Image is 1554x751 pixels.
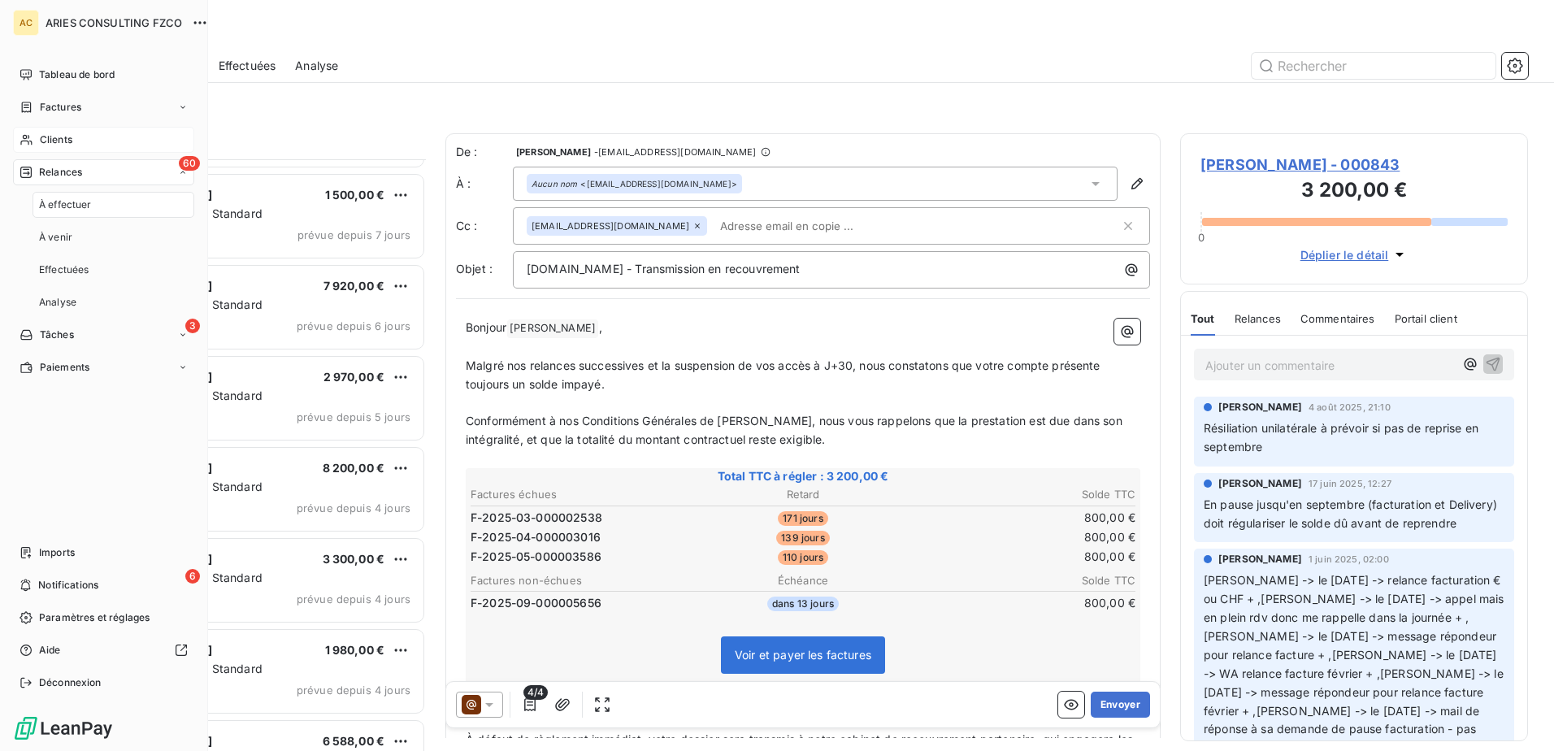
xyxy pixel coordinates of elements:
th: Solde TTC [915,572,1136,589]
span: [PERSON_NAME] [507,319,598,338]
iframe: Intercom live chat [1499,696,1538,735]
span: Relances [1235,312,1281,325]
span: [PERSON_NAME] [1218,476,1302,491]
span: 6 [185,569,200,584]
span: 3 [185,319,200,333]
span: Total TTC à régler : 3 200,00 € [468,468,1138,484]
span: 8 200,00 € [323,461,385,475]
span: [PERSON_NAME] - 000843 [1200,154,1508,176]
div: AC [13,10,39,36]
span: Malgré nos relances successives et la suspension de vos accès à J+30, nous constatons que votre c... [466,358,1104,391]
th: Solde TTC [915,486,1136,503]
span: 171 jours [778,511,827,526]
span: De : [456,144,513,160]
span: Effectuées [219,58,276,74]
span: prévue depuis 7 jours [297,228,410,241]
th: Factures non-échues [470,572,691,589]
span: [PERSON_NAME] [1218,400,1302,415]
span: Aide [39,643,61,658]
span: Bonjour [466,320,506,334]
em: Aucun nom [532,178,577,189]
span: Déconnexion [39,675,102,690]
span: Notifications [38,578,98,593]
span: ARIES CONSULTING FZCO [46,16,182,29]
span: F-2025-03-000002538 [471,510,602,526]
span: prévue depuis 4 jours [297,501,410,514]
span: Résiliation unilatérale à prévoir si pas de reprise en septembre [1204,421,1482,454]
th: Retard [692,486,914,503]
span: prévue depuis 6 jours [297,319,410,332]
h3: 3 200,00 € [1200,176,1508,208]
span: F-2025-05-000003586 [471,549,601,565]
button: Déplier le détail [1296,245,1413,264]
span: Clients [40,132,72,147]
span: 0 [1198,231,1205,244]
span: dans 13 jours [767,597,839,611]
span: F-2025-04-000003016 [471,529,601,545]
span: 7 920,00 € [323,279,385,293]
span: , [599,320,602,334]
span: 1 juin 2025, 02:00 [1309,554,1389,564]
span: 2 970,00 € [323,370,385,384]
span: 17 juin 2025, 12:27 [1309,479,1391,488]
span: prévue depuis 4 jours [297,593,410,606]
span: 3 300,00 € [323,552,385,566]
span: [EMAIL_ADDRESS][DOMAIN_NAME] [532,221,689,231]
div: <[EMAIL_ADDRESS][DOMAIN_NAME]> [532,178,737,189]
span: Voir et payer les factures [735,648,871,662]
input: Adresse email en copie ... [714,214,901,238]
td: 800,00 € [915,528,1136,546]
label: Cc : [456,218,513,234]
label: À : [456,176,513,192]
span: Analyse [39,295,76,310]
td: F-2025-09-000005656 [470,594,691,612]
span: À venir [39,230,72,245]
td: 800,00 € [915,548,1136,566]
td: 800,00 € [915,509,1136,527]
span: 60 [179,156,200,171]
span: prévue depuis 4 jours [297,684,410,697]
span: Factures [40,100,81,115]
button: Envoyer [1091,692,1150,718]
td: 800,00 € [915,594,1136,612]
span: Conformément à nos Conditions Générales de [PERSON_NAME], nous vous rappelons que la prestation e... [466,414,1126,446]
span: [PERSON_NAME] [516,147,591,157]
span: Portail client [1395,312,1457,325]
span: En pause jusqu'en septembre (facturation et Delivery) doit régulariser le solde dû avant de repre... [1204,497,1500,530]
span: prévue depuis 5 jours [297,410,410,423]
span: Effectuées [39,263,89,277]
span: 1 980,00 € [325,643,385,657]
span: 139 jours [776,531,829,545]
img: Logo LeanPay [13,715,114,741]
span: Objet : [456,262,493,276]
span: Commentaires [1300,312,1375,325]
span: Analyse [295,58,338,74]
span: Tableau de bord [39,67,115,82]
span: - [EMAIL_ADDRESS][DOMAIN_NAME] [594,147,756,157]
th: Échéance [692,572,914,589]
span: Imports [39,545,75,560]
span: Relances [39,165,82,180]
span: 110 jours [778,550,828,565]
a: Aide [13,637,194,663]
span: Déplier le détail [1300,246,1389,263]
span: [PERSON_NAME] [1218,552,1302,567]
div: grid [78,159,426,751]
span: Paiements [40,360,89,375]
th: Factures échues [470,486,691,503]
span: Tout [1191,312,1215,325]
input: Rechercher [1252,53,1495,79]
span: Tâches [40,328,74,342]
span: À effectuer [39,198,92,212]
span: 1 500,00 € [325,188,385,202]
span: 4 août 2025, 21:10 [1309,402,1391,412]
span: [DOMAIN_NAME] - Transmission en recouvrement [527,262,801,276]
span: 6 588,00 € [323,734,385,748]
span: 4/4 [523,685,548,700]
span: Paramètres et réglages [39,610,150,625]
